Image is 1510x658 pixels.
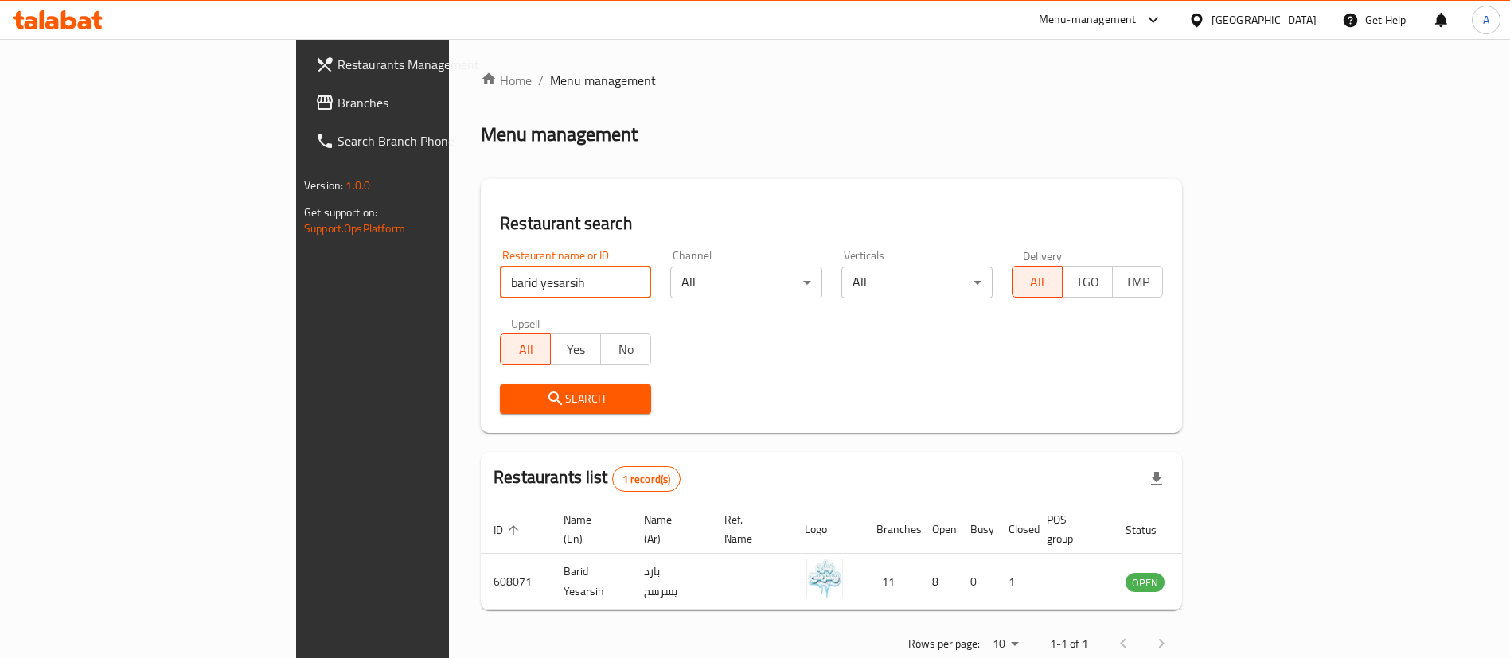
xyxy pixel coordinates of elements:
[864,505,919,554] th: Branches
[481,505,1251,610] table: enhanced table
[1062,266,1113,298] button: TGO
[958,505,996,554] th: Busy
[631,554,712,610] td: بارد يسرسح
[644,510,693,548] span: Name (Ar)
[958,554,996,610] td: 0
[841,267,993,298] div: All
[1126,520,1177,539] span: Status
[792,505,864,554] th: Logo
[1483,11,1489,29] span: A
[345,175,370,196] span: 1.0.0
[1126,574,1165,592] span: OPEN
[481,122,638,147] h2: Menu management
[507,338,544,361] span: All
[304,175,343,196] span: Version:
[805,559,845,598] img: Barid Yesarsih
[513,389,638,409] span: Search
[550,71,656,90] span: Menu management
[1039,10,1137,29] div: Menu-management
[1126,573,1165,592] div: OPEN
[607,338,645,361] span: No
[612,466,681,492] div: Total records count
[511,317,540,329] label: Upsell
[1119,271,1157,294] span: TMP
[500,212,1163,236] h2: Restaurant search
[1137,460,1176,498] div: Export file
[557,338,595,361] span: Yes
[1047,510,1094,548] span: POS group
[613,472,681,487] span: 1 record(s)
[338,131,536,150] span: Search Branch Phone
[996,554,1034,610] td: 1
[338,93,536,112] span: Branches
[494,465,681,492] h2: Restaurants list
[600,333,651,365] button: No
[1019,271,1056,294] span: All
[302,45,548,84] a: Restaurants Management
[494,520,524,539] span: ID
[1012,266,1063,298] button: All
[304,218,405,239] a: Support.OpsPlatform
[302,84,548,122] a: Branches
[302,122,548,160] a: Search Branch Phone
[670,267,821,298] div: All
[996,505,1034,554] th: Closed
[338,55,536,74] span: Restaurants Management
[481,71,1182,90] nav: breadcrumb
[908,634,980,654] p: Rows per page:
[1050,634,1088,654] p: 1-1 of 1
[551,554,631,610] td: Barid Yesarsih
[986,633,1024,656] div: Rows per page:
[1112,266,1163,298] button: TMP
[564,510,612,548] span: Name (En)
[1023,250,1063,261] label: Delivery
[1212,11,1317,29] div: [GEOGRAPHIC_DATA]
[1069,271,1106,294] span: TGO
[500,267,651,298] input: Search for restaurant name or ID..
[500,384,651,414] button: Search
[864,554,919,610] td: 11
[919,554,958,610] td: 8
[919,505,958,554] th: Open
[724,510,773,548] span: Ref. Name
[500,333,551,365] button: All
[550,333,601,365] button: Yes
[304,202,377,223] span: Get support on:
